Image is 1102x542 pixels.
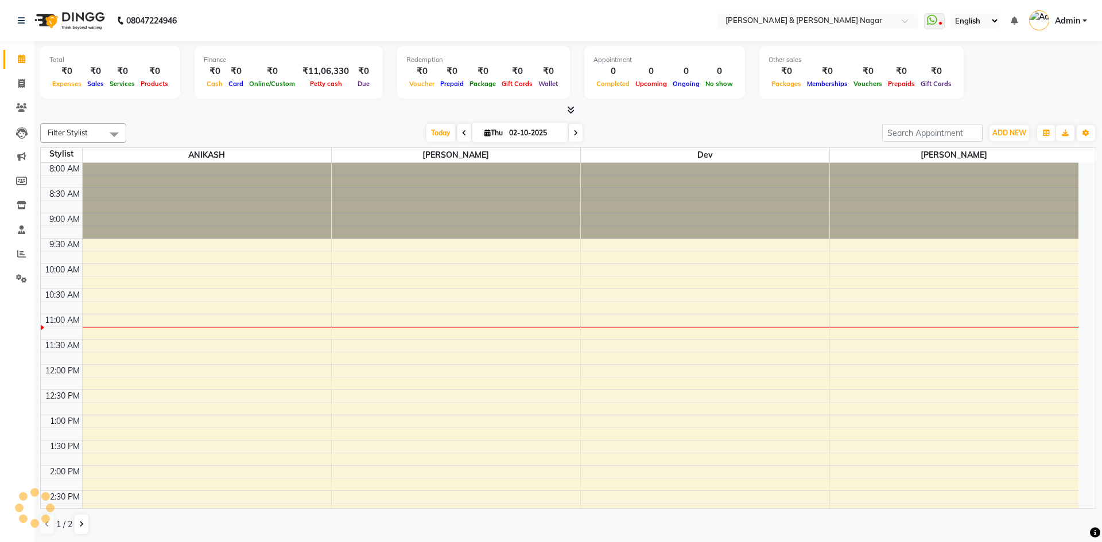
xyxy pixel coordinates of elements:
[467,80,499,88] span: Package
[769,65,804,78] div: ₹0
[226,65,246,78] div: ₹0
[43,390,82,402] div: 12:30 PM
[437,65,467,78] div: ₹0
[84,65,107,78] div: ₹0
[49,55,171,65] div: Total
[851,65,885,78] div: ₹0
[633,80,670,88] span: Upcoming
[307,80,345,88] span: Petty cash
[406,55,561,65] div: Redemption
[47,239,82,251] div: 9:30 AM
[298,65,354,78] div: ₹11,06,330
[1055,15,1080,27] span: Admin
[830,148,1079,162] span: [PERSON_NAME]
[48,466,82,478] div: 2:00 PM
[332,148,580,162] span: [PERSON_NAME]
[42,314,82,326] div: 11:00 AM
[467,65,499,78] div: ₹0
[246,65,298,78] div: ₹0
[885,65,918,78] div: ₹0
[83,148,331,162] span: ANIKASH
[851,80,885,88] span: Vouchers
[703,80,736,88] span: No show
[48,415,82,427] div: 1:00 PM
[226,80,246,88] span: Card
[670,65,703,78] div: 0
[581,148,829,162] span: Dev
[885,80,918,88] span: Prepaids
[918,80,954,88] span: Gift Cards
[1029,10,1049,30] img: Admin
[47,163,82,175] div: 8:00 AM
[355,80,372,88] span: Due
[593,80,633,88] span: Completed
[126,5,177,37] b: 08047224946
[769,80,804,88] span: Packages
[41,148,82,160] div: Stylist
[42,340,82,352] div: 11:30 AM
[48,128,88,137] span: Filter Stylist
[406,80,437,88] span: Voucher
[56,518,72,531] span: 1 / 2
[107,65,138,78] div: ₹0
[482,128,506,137] span: Thu
[593,55,736,65] div: Appointment
[426,124,455,142] span: Today
[593,65,633,78] div: 0
[499,80,536,88] span: Gift Cards
[48,491,82,503] div: 2:30 PM
[437,80,467,88] span: Prepaid
[536,65,561,78] div: ₹0
[47,213,82,225] div: 9:00 AM
[29,5,108,37] img: logo
[246,80,298,88] span: Online/Custom
[506,124,563,142] input: 2025-10-02
[42,264,82,276] div: 10:00 AM
[918,65,954,78] div: ₹0
[769,55,954,65] div: Other sales
[49,80,84,88] span: Expenses
[43,365,82,377] div: 12:00 PM
[633,65,670,78] div: 0
[354,65,374,78] div: ₹0
[990,125,1029,141] button: ADD NEW
[670,80,703,88] span: Ongoing
[138,80,171,88] span: Products
[406,65,437,78] div: ₹0
[84,80,107,88] span: Sales
[804,65,851,78] div: ₹0
[204,65,226,78] div: ₹0
[992,128,1026,137] span: ADD NEW
[107,80,138,88] span: Services
[204,80,226,88] span: Cash
[49,65,84,78] div: ₹0
[499,65,536,78] div: ₹0
[48,440,82,453] div: 1:30 PM
[804,80,851,88] span: Memberships
[47,188,82,200] div: 8:30 AM
[703,65,736,78] div: 0
[882,124,983,142] input: Search Appointment
[204,55,374,65] div: Finance
[138,65,171,78] div: ₹0
[536,80,561,88] span: Wallet
[42,289,82,301] div: 10:30 AM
